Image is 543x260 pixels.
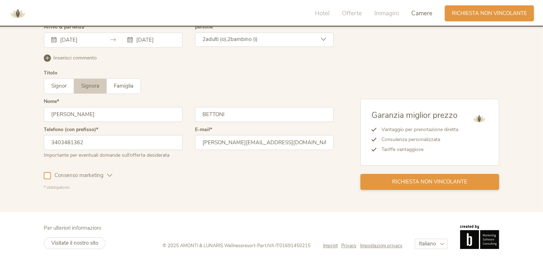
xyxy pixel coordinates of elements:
span: Consenso marketing [51,172,107,179]
label: Arrivo & partenza [44,25,86,30]
label: E-mail [195,127,212,132]
img: AMONTI & LUNARIS Wellnessresort [470,110,488,128]
span: Signora [81,82,99,89]
span: adulti (o), [206,36,227,43]
span: Imprint [323,243,338,249]
input: Telefono (con prefisso) [44,135,183,150]
label: Telefono (con prefisso) [44,127,98,132]
span: bambino (i) [231,36,258,43]
span: Per ulteriori informazioni [44,224,101,232]
span: Garanzia miglior prezzo [371,110,458,121]
a: Impostazioni privacy [360,243,402,249]
img: Brandnamic GmbH | Leading Hospitality Solutions [460,225,499,249]
li: Vantaggio per prenotazione diretta [376,125,458,135]
span: Camere [411,9,432,17]
span: 2 [202,36,206,43]
input: Nome [44,107,183,122]
span: - [255,243,257,249]
input: Arrivo [58,36,99,43]
span: Richiesta non vincolante [392,178,468,186]
input: Cognome [195,107,334,122]
span: Hotel [315,9,330,17]
span: Privacy [341,243,357,249]
label: persone [195,25,213,30]
div: Titolo [44,71,57,76]
label: Nome [44,99,59,104]
div: Importante per eventuali domande sull’offerta desiderata [44,150,183,159]
img: AMONTI & LUNARIS Wellnessresort [7,3,28,24]
div: * obbligatorio [44,184,334,191]
span: 2 [227,36,231,43]
span: Famiglia [114,82,133,89]
span: Visitate il nostro sito [51,239,98,246]
span: © 2025 AMONTI & LUNARIS Wellnessresort [163,243,255,249]
li: Consulenza personalizzata [376,135,458,145]
span: Inserisci commento [53,54,97,62]
span: Offerte [342,9,362,17]
span: Immagini [374,9,399,17]
span: Richiesta non vincolante [452,10,527,17]
a: Visitate il nostro sito [44,237,106,249]
a: Imprint [323,243,341,249]
span: Part.IVA IT01691450215 [257,243,311,249]
a: Privacy [341,243,360,249]
a: AMONTI & LUNARIS Wellnessresort [7,11,28,16]
li: Tariffe vantaggiose [376,145,458,155]
input: E-mail [195,135,334,150]
input: Partenza [135,36,175,43]
span: Signor [51,82,67,89]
